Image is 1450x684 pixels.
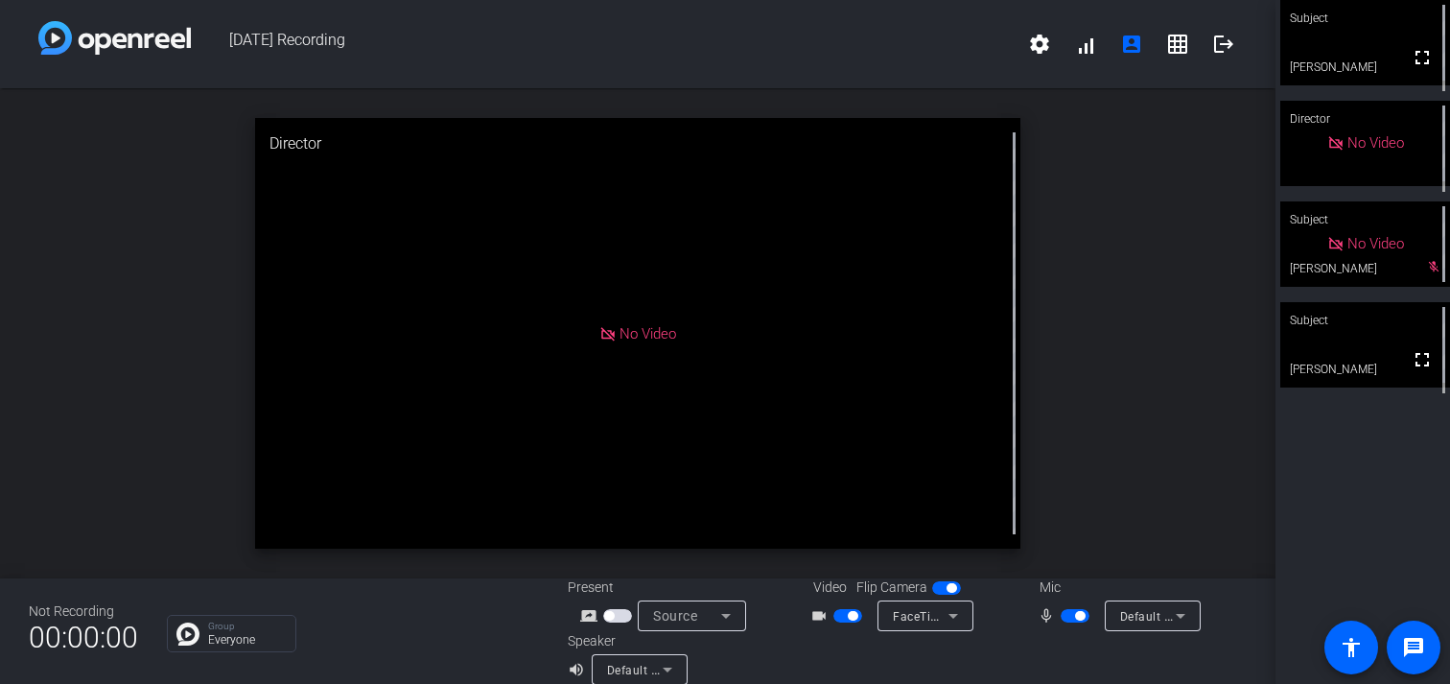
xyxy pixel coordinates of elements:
[1280,101,1450,137] div: Director
[176,623,199,646] img: Chat Icon
[1120,608,1367,624] span: Default - MacBook Pro Microphone (Built-in)
[1038,604,1061,627] mat-icon: mic_none
[856,578,927,598] span: Flip Camera
[568,631,683,651] div: Speaker
[208,634,286,646] p: Everyone
[620,324,676,342] span: No Video
[568,578,760,598] div: Present
[1280,302,1450,339] div: Subject
[38,21,191,55] img: white-gradient.svg
[1402,636,1425,659] mat-icon: message
[1411,46,1434,69] mat-icon: fullscreen
[1212,33,1235,56] mat-icon: logout
[607,662,838,677] span: Default - MacBook Pro Speakers (Built-in)
[191,21,1017,67] span: [DATE] Recording
[568,658,591,681] mat-icon: volume_up
[1411,348,1434,371] mat-icon: fullscreen
[810,604,833,627] mat-icon: videocam_outline
[1347,134,1404,152] span: No Video
[653,608,697,624] span: Source
[1166,33,1189,56] mat-icon: grid_on
[1340,636,1363,659] mat-icon: accessibility
[1020,578,1212,598] div: Mic
[29,614,138,661] span: 00:00:00
[813,578,847,598] span: Video
[893,608,1089,624] span: FaceTime HD Camera (3A71:F4B5)
[1347,235,1404,252] span: No Video
[29,601,138,622] div: Not Recording
[255,118,1020,170] div: Director
[1063,21,1109,67] button: signal_cellular_alt
[208,622,286,631] p: Group
[1280,201,1450,238] div: Subject
[1028,33,1051,56] mat-icon: settings
[1120,33,1143,56] mat-icon: account_box
[580,604,603,627] mat-icon: screen_share_outline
